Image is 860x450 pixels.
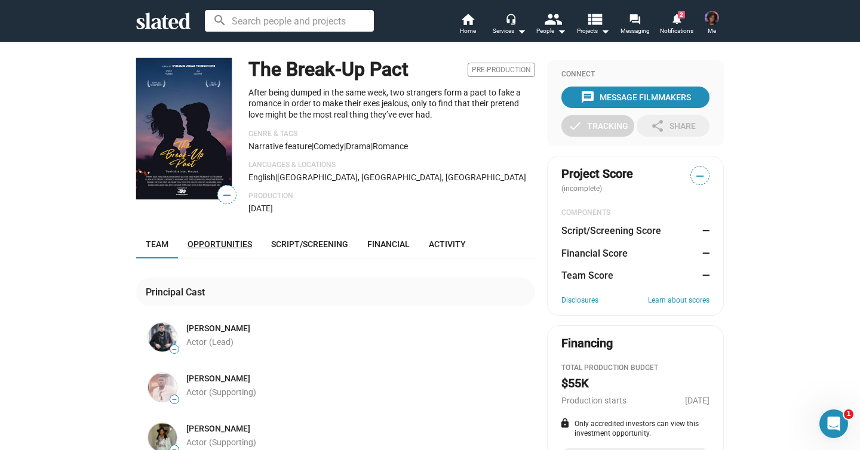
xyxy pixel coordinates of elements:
[819,409,848,438] iframe: Intercom live chat
[275,172,277,182] span: |
[561,269,613,282] dt: Team Score
[178,230,262,258] a: Opportunities
[312,141,314,151] span: |
[561,375,589,392] h2: $55K
[561,247,628,260] dt: Financial Score
[614,12,656,38] a: Messaging
[248,161,535,170] p: Languages & Locations
[660,24,693,38] span: Notifications
[698,8,726,39] button: Yaba AhounouMe
[314,141,344,151] span: Comedy
[277,172,526,182] span: [GEOGRAPHIC_DATA], [GEOGRAPHIC_DATA], [GEOGRAPHIC_DATA]
[170,396,179,403] span: —
[691,168,709,184] span: —
[678,11,685,19] span: 2
[561,87,709,108] button: Message Filmmakers
[561,166,633,182] span: Project Score
[489,12,530,38] button: Services
[685,396,709,405] span: [DATE]
[170,346,179,353] span: —
[671,13,682,24] mat-icon: notifications
[648,296,709,306] a: Learn about scores
[419,230,475,258] a: Activity
[598,24,612,38] mat-icon: arrow_drop_down
[271,239,348,249] span: Script/Screening
[629,13,640,24] mat-icon: forum
[568,115,628,137] div: Tracking
[205,10,374,32] input: Search people and projects
[344,141,346,151] span: |
[561,184,604,193] span: (incomplete)
[561,396,626,405] span: Production starts
[148,323,177,352] img: Javan Plummer
[248,192,535,201] p: Production
[621,24,650,38] span: Messaging
[186,337,207,347] span: Actor
[698,269,709,282] dd: —
[561,115,634,137] button: Tracking
[561,335,613,352] div: Financing
[136,58,232,199] img: The Break-Up Pact
[514,24,529,38] mat-icon: arrow_drop_down
[568,119,582,133] mat-icon: check
[248,130,535,139] p: Genre & Tags
[218,187,236,203] span: —
[248,87,535,121] p: After being dumped in the same week, two strangers form a pact to fake a romance in order to make...
[248,204,273,213] span: [DATE]
[554,24,569,38] mat-icon: arrow_drop_down
[544,10,561,27] mat-icon: people
[358,230,419,258] a: Financial
[698,247,709,260] dd: —
[650,115,696,137] div: Share
[505,13,516,24] mat-icon: headset_mic
[561,70,709,79] div: Connect
[561,208,709,218] div: COMPONENTS
[460,24,476,38] span: Home
[650,119,665,133] mat-icon: share
[577,24,610,38] span: Projects
[186,437,207,447] span: Actor
[530,12,572,38] button: People
[148,373,177,402] img: Elijah Johnson
[561,363,709,373] div: Total Production budget
[262,230,358,258] a: Script/Screening
[572,12,614,38] button: Projects
[136,230,178,258] a: Team
[429,239,466,249] span: Activity
[146,286,210,298] div: Principal Cast
[248,57,408,82] h1: The Break-Up Pact
[560,418,570,429] mat-icon: lock
[188,239,252,249] span: Opportunities
[460,12,475,26] mat-icon: home
[367,239,410,249] span: Financial
[248,172,275,182] span: English
[146,239,168,249] span: Team
[705,11,719,25] img: Yaba Ahounou
[371,141,373,151] span: |
[580,90,595,104] mat-icon: message
[186,423,250,434] a: [PERSON_NAME]
[209,437,256,447] span: (Supporting)
[373,141,408,151] span: Romance
[186,373,250,384] a: [PERSON_NAME]
[209,387,256,397] span: (Supporting)
[656,12,698,38] a: 2Notifications
[186,323,250,334] a: [PERSON_NAME]
[708,24,716,38] span: Me
[844,409,853,419] span: 1
[186,387,207,397] span: Actor
[248,141,312,151] span: Narrative feature
[561,296,598,306] a: Disclosures
[561,224,661,237] dt: Script/Screening Score
[209,337,234,347] span: (Lead)
[586,10,603,27] mat-icon: view_list
[536,24,566,38] div: People
[468,63,535,77] span: Pre-Production
[580,87,691,108] div: Message Filmmakers
[447,12,489,38] a: Home
[493,24,526,38] div: Services
[698,224,709,237] dd: —
[637,115,709,137] button: Share
[561,420,709,439] div: Only accredited investors can view this investment opportunity.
